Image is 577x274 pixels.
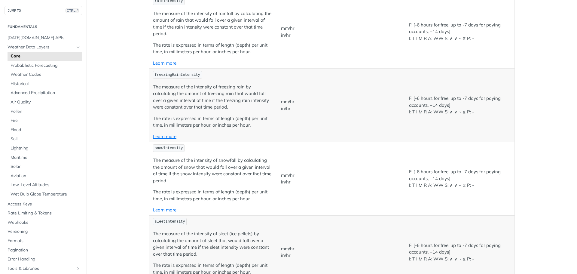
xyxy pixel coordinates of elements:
a: [DATE][DOMAIN_NAME] APIs [5,33,82,42]
p: The measure of the intensity of rainfall by calculating the amount of rain that would fall over a... [153,10,273,37]
span: sleetIntensity [155,220,185,224]
a: Low-Level Altitudes [8,180,82,189]
a: Tools & LibrariesShow subpages for Tools & Libraries [5,264,82,273]
a: Flood [8,125,82,134]
p: The rate is expressed in terms of length (depth) per unit time, in millimeters per hour, or inche... [153,189,273,202]
span: Lightning [11,145,81,151]
span: Flood [11,127,81,133]
a: Rate Limiting & Tokens [5,209,82,218]
a: Versioning [5,227,82,236]
a: Air Quality [8,98,82,107]
span: Error Handling [8,256,81,262]
span: Versioning [8,229,81,235]
span: Pagination [8,247,81,253]
a: Access Keys [5,200,82,209]
a: Learn more [153,207,176,213]
span: [DATE][DOMAIN_NAME] APIs [8,35,81,41]
p: The measure of the intensity of snowfall by calculating the amount of snow that would fall over a... [153,157,273,184]
span: Webhooks [8,220,81,226]
span: Fire [11,118,81,124]
p: mm/hr in/hr [281,98,401,112]
a: Historical [8,79,82,88]
span: Tools & Libraries [8,266,74,272]
p: The rate is expressed in terms of length (depth) per unit time, in millimeters per hour, or inche... [153,42,273,55]
a: Weather Data LayersHide subpages for Weather Data Layers [5,43,82,52]
a: Learn more [153,134,176,139]
span: freezingRainIntensity [155,73,200,77]
h2: Fundamentals [5,24,82,29]
p: mm/hr in/hr [281,172,401,186]
span: Historical [11,81,81,87]
a: Error Handling [5,255,82,264]
a: Solar [8,162,82,171]
a: Weather Codes [8,70,82,79]
a: Maritime [8,153,82,162]
span: Air Quality [11,99,81,105]
p: mm/hr in/hr [281,25,401,38]
a: Core [8,52,82,61]
p: F: [-6 hours for free, up to -7 days for paying accounts, +14 days] I: T I M R A: WW S: ∧ ∨ ~ ⧖ P: - [409,22,511,42]
span: Maritime [11,155,81,161]
a: Wet Bulb Globe Temperature [8,190,82,199]
span: CTRL-/ [66,8,79,13]
span: Aviation [11,173,81,179]
span: Probabilistic Forecasting [11,63,81,69]
button: Hide subpages for Weather Data Layers [76,45,81,50]
a: Aviation [8,171,82,180]
span: snowIntensity [155,146,183,150]
p: The measure of the intensity of freezing rain by calculating the amount of freezing rain that wou... [153,84,273,111]
a: Pagination [5,246,82,255]
span: Formats [8,238,81,244]
span: Solar [11,164,81,170]
a: Webhooks [5,218,82,227]
a: Lightning [8,144,82,153]
p: The measure of the intensity of sleet (ice pellets) by calculating the amount of sleet that would... [153,230,273,257]
p: F: [-6 hours for free, up to -7 days for paying accounts, +14 days] I: T I M R A: WW S: ∧ ∨ ~ ⧖ P: - [409,168,511,189]
button: Show subpages for Tools & Libraries [76,266,81,271]
p: F: [-6 hours for free, up to -7 days for paying accounts, +14 days] I: T I M R A: WW S: ∧ ∨ ~ ⧖ P: - [409,242,511,263]
span: Access Keys [8,201,81,207]
span: Weather Data Layers [8,44,74,50]
span: Core [11,53,81,59]
a: Soil [8,134,82,143]
span: Rate Limiting & Tokens [8,210,81,216]
p: The rate is expressed in terms of length (depth) per unit time, in millimeters per hour, or inche... [153,115,273,129]
a: Learn more [153,60,176,66]
span: Low-Level Altitudes [11,182,81,188]
a: Advanced Precipitation [8,88,82,97]
span: Wet Bulb Globe Temperature [11,191,81,197]
a: Fire [8,116,82,125]
p: F: [-6 hours for free, up to -7 days for paying accounts, +14 days] I: T I M R A: WW S: ∧ ∨ ~ ⧖ P: - [409,95,511,115]
a: Pollen [8,107,82,116]
button: JUMP TOCTRL-/ [5,6,82,15]
p: mm/hr in/hr [281,245,401,259]
span: Soil [11,136,81,142]
a: Formats [5,236,82,245]
span: Pollen [11,109,81,115]
span: Weather Codes [11,72,81,78]
span: Advanced Precipitation [11,90,81,96]
a: Probabilistic Forecasting [8,61,82,70]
